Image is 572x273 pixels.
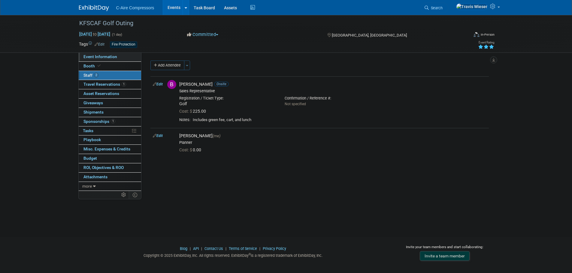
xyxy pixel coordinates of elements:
a: API [193,246,199,251]
a: Edit [95,42,104,46]
div: Includes green fee, cart, and lunch [193,117,486,123]
span: Sponsorships [83,119,115,124]
span: Playbook [83,137,101,142]
span: Not specified [285,102,306,106]
span: Staff [83,73,98,78]
span: Giveaways [83,100,103,105]
a: Terms of Service [229,246,257,251]
div: Confirmation / Reference #: [285,96,381,101]
span: Asset Reservations [83,91,119,96]
a: ROI, Objectives & ROO [79,163,141,172]
img: Travis Wieser [456,3,488,10]
div: Golf [179,101,276,107]
a: Booth [79,62,141,71]
div: Notes: [179,117,190,122]
div: Fire Protection [110,41,137,48]
button: Committed [185,31,221,38]
td: Tags [79,41,104,48]
a: Sponsorships1 [79,117,141,126]
div: Event Rating [478,41,494,44]
span: C-Aire Compressors [116,5,154,10]
span: Shipments [83,110,104,114]
a: Giveaways [79,99,141,108]
span: Onsite [214,82,229,86]
a: Event Information [79,52,141,61]
div: Event Format [433,31,495,40]
img: B.jpg [167,80,176,89]
a: Search [421,3,448,13]
span: | [224,246,228,251]
span: more [82,184,92,188]
td: Toggle Event Tabs [129,191,141,199]
span: 1 [111,119,115,123]
span: [DATE] [DATE] [79,31,110,37]
span: Misc. Expenses & Credits [83,147,130,151]
span: Search [429,6,443,10]
span: Cost: $ [179,109,193,114]
a: Edit [153,134,163,138]
a: Misc. Expenses & Credits [79,145,141,154]
span: Tasks [83,128,93,133]
span: 2 [94,73,98,77]
img: ExhibitDay [79,5,109,11]
span: Attachments [83,174,107,179]
a: Budget [79,154,141,163]
a: Travel Reservations1 [79,80,141,89]
i: Booth reservation complete [98,64,101,67]
div: Invite your team members and start collaborating: [396,245,493,254]
a: Contact Us [204,246,223,251]
span: to [92,32,98,37]
span: Booth [83,64,102,68]
div: [PERSON_NAME] [179,82,486,87]
div: [PERSON_NAME] [179,133,486,139]
a: more [79,182,141,191]
span: | [188,246,192,251]
td: Personalize Event Tab Strip [119,191,129,199]
span: | [258,246,262,251]
a: Edit [153,82,163,86]
span: 225.00 [179,109,208,114]
span: 0.00 [179,147,204,152]
a: Attachments [79,173,141,182]
img: Format-Inperson.png [474,32,480,37]
span: (me) [213,134,220,138]
div: Sales Representative [179,89,486,93]
a: Blog [180,246,187,251]
a: Shipments [79,108,141,117]
a: Playbook [79,135,141,144]
div: Planner [179,140,486,145]
a: Staff2 [79,71,141,80]
a: Tasks [79,126,141,135]
span: ROI, Objectives & ROO [83,165,124,170]
span: 1 [122,82,126,87]
div: KFSCAF Golf Outing [77,18,459,29]
div: Copyright © 2025 ExhibitDay, Inc. All rights reserved. ExhibitDay is a registered trademark of Ex... [79,251,388,258]
div: Registration / Ticket Type: [179,96,276,101]
span: (1 day) [111,33,122,37]
span: Budget [83,156,97,161]
a: Asset Reservations [79,89,141,98]
button: Add Attendee [150,61,184,70]
a: Invite a team member [420,251,470,261]
div: In-Person [480,32,495,37]
a: Privacy Policy [263,246,286,251]
span: Cost: $ [179,147,193,152]
span: | [200,246,204,251]
span: [GEOGRAPHIC_DATA], [GEOGRAPHIC_DATA] [332,33,407,37]
span: Travel Reservations [83,82,126,87]
sup: ® [249,253,251,256]
span: Event Information [83,54,117,59]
